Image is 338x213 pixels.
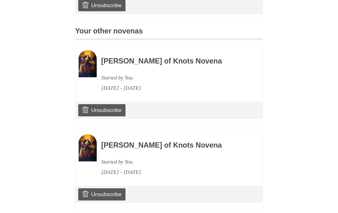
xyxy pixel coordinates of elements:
h3: [PERSON_NAME] of Knots Novena [101,58,246,66]
div: Started by You [101,73,246,83]
h3: [PERSON_NAME] of Knots Novena [101,142,246,150]
h3: Your other novenas [75,28,263,40]
div: [DATE] - [DATE] [101,83,246,94]
img: Novena image [79,134,97,162]
a: Unsubscribe [78,104,125,116]
a: Unsubscribe [78,189,125,200]
div: Started by You [101,157,246,167]
div: [DATE] - [DATE] [101,167,246,178]
img: Novena image [79,50,97,78]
